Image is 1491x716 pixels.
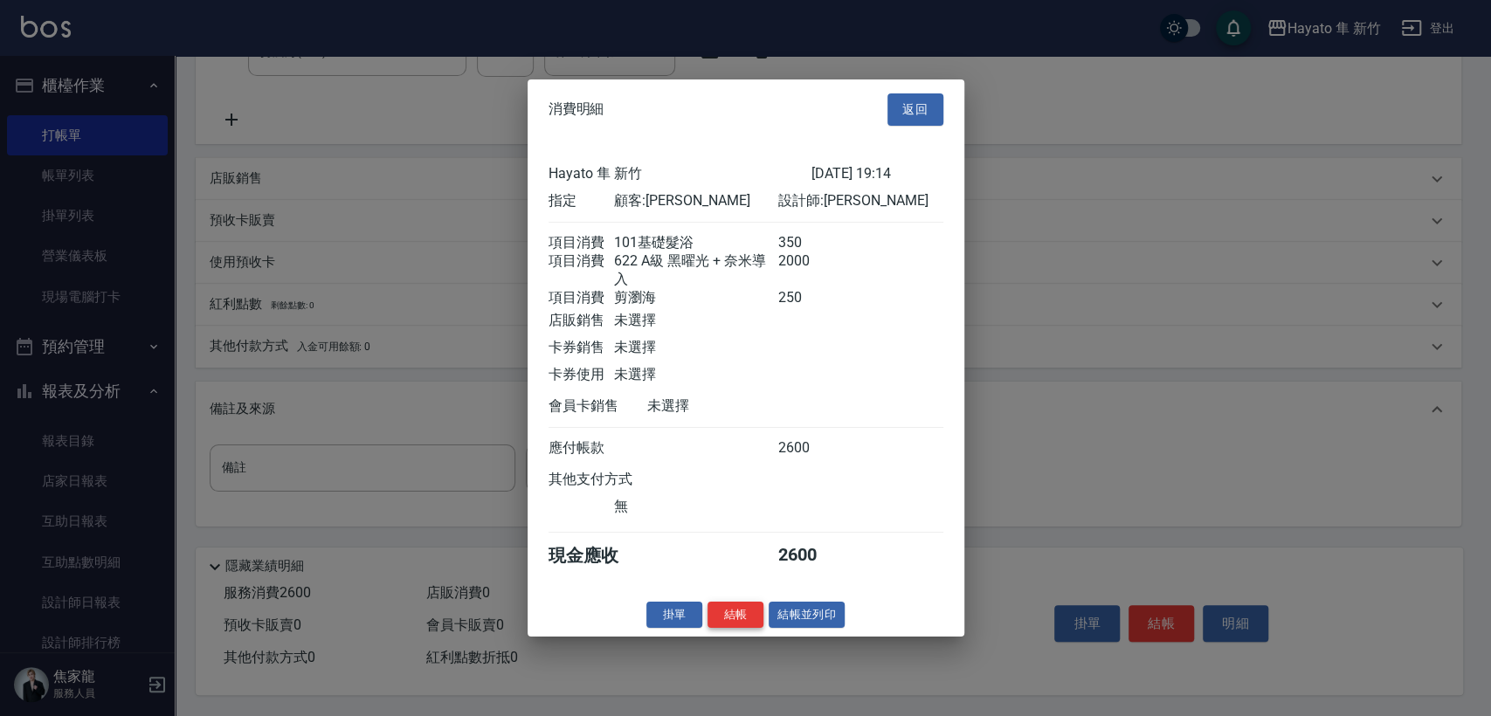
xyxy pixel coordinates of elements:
[549,543,647,567] div: 現金應收
[647,396,811,415] div: 未選擇
[769,601,845,628] button: 結帳並列印
[614,365,778,383] div: 未選擇
[614,311,778,329] div: 未選擇
[614,233,778,251] div: 101基礎髮浴
[614,497,778,515] div: 無
[778,191,942,210] div: 設計師: [PERSON_NAME]
[778,438,844,457] div: 2600
[811,164,943,182] div: [DATE] 19:14
[549,396,647,415] div: 會員卡銷售
[549,100,604,118] span: 消費明細
[778,543,844,567] div: 2600
[614,338,778,356] div: 未選擇
[549,338,614,356] div: 卡券銷售
[549,311,614,329] div: 店販銷售
[646,601,702,628] button: 掛單
[549,164,811,182] div: Hayato 隼 新竹
[778,251,844,288] div: 2000
[778,288,844,306] div: 250
[549,288,614,306] div: 項目消費
[614,251,778,288] div: 622 A級 黑曜光 + 奈米導入
[549,470,680,488] div: 其他支付方式
[549,191,614,210] div: 指定
[549,251,614,288] div: 項目消費
[887,93,943,126] button: 返回
[549,365,614,383] div: 卡券使用
[614,288,778,306] div: 剪瀏海
[614,191,778,210] div: 顧客: [PERSON_NAME]
[708,601,763,628] button: 結帳
[549,438,614,457] div: 應付帳款
[778,233,844,251] div: 350
[549,233,614,251] div: 項目消費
